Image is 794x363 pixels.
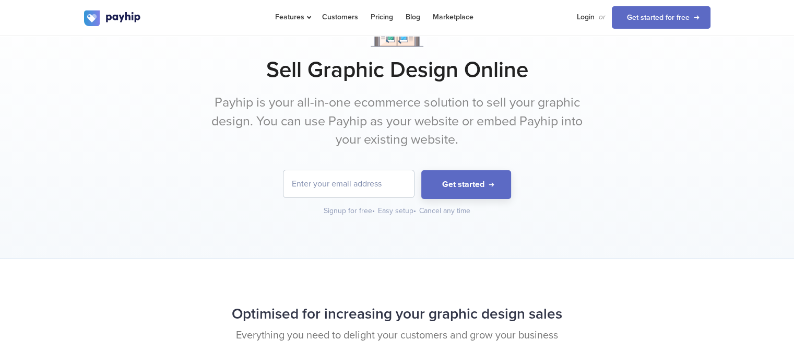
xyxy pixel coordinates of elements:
button: Get started [421,170,511,199]
span: • [372,206,375,215]
input: Enter your email address [283,170,414,197]
span: • [413,206,416,215]
p: Everything you need to delight your customers and grow your business [84,328,710,343]
h1: Sell Graphic Design Online [84,57,710,83]
span: Features [275,13,310,21]
h2: Optimised for increasing your graphic design sales [84,300,710,328]
div: Signup for free [324,206,376,216]
a: Get started for free [612,6,710,29]
img: logo.svg [84,10,141,26]
p: Payhip is your all-in-one ecommerce solution to sell your graphic design. You can use Payhip as y... [202,93,593,149]
div: Cancel any time [419,206,470,216]
div: Easy setup [378,206,417,216]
